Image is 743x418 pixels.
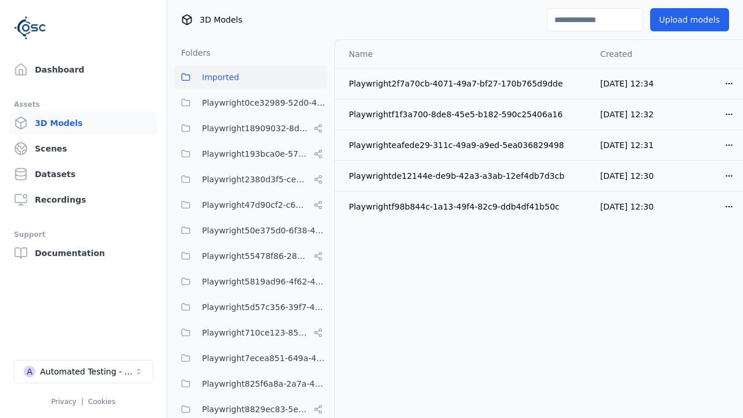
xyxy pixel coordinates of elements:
span: Playwright55478f86-28dc-49b8-8d1f-c7b13b14578c [202,249,309,263]
button: Playwright18909032-8d07-45c5-9c81-9eec75d0b16b [174,117,327,140]
a: Dashboard [9,58,157,81]
span: [DATE] 12:30 [600,171,654,181]
button: Upload models [650,8,729,31]
a: 3D Models [9,111,157,135]
span: [DATE] 12:32 [600,110,654,119]
div: Playwrightf1f3a700-8de8-45e5-b182-590c25406a16 [349,109,582,120]
span: Playwright5d57c356-39f7-47ed-9ab9-d0409ac6cddc [202,300,327,314]
span: Playwright18909032-8d07-45c5-9c81-9eec75d0b16b [202,121,309,135]
span: Playwright7ecea851-649a-419a-985e-fcff41a98b20 [202,351,327,365]
span: Playwright2380d3f5-cebf-494e-b965-66be4d67505e [202,172,309,186]
th: Created [591,40,668,68]
button: Playwright55478f86-28dc-49b8-8d1f-c7b13b14578c [174,244,327,268]
span: [DATE] 12:30 [600,202,654,211]
a: Datasets [9,163,157,186]
button: Playwright5d57c356-39f7-47ed-9ab9-d0409ac6cddc [174,296,327,319]
a: Cookies [88,398,116,406]
button: Playwright7ecea851-649a-419a-985e-fcff41a98b20 [174,347,327,370]
span: Playwright825f6a8a-2a7a-425c-94f7-650318982f69 [202,377,327,391]
span: Playwright710ce123-85fd-4f8c-9759-23c3308d8830 [202,326,309,340]
button: Select a workspace [14,360,153,383]
img: Logo [14,12,46,44]
h3: Folders [174,47,211,59]
button: Playwright710ce123-85fd-4f8c-9759-23c3308d8830 [174,321,327,344]
button: Playwright2380d3f5-cebf-494e-b965-66be4d67505e [174,168,327,191]
button: Playwright47d90cf2-c635-4353-ba3b-5d4538945666 [174,193,327,217]
div: Playwrightde12144e-de9b-42a3-a3ab-12ef4db7d3cb [349,170,582,182]
button: Playwright825f6a8a-2a7a-425c-94f7-650318982f69 [174,372,327,395]
th: Name [335,40,591,68]
button: Playwright5819ad96-4f62-4ce5-a3f3-1bcd7827b845 [174,270,327,293]
div: Automated Testing - Playwright [40,366,134,377]
button: Playwright0ce32989-52d0-45cf-b5b9-59d5033d313a [174,91,327,114]
span: Playwright47d90cf2-c635-4353-ba3b-5d4538945666 [202,198,309,212]
span: [DATE] 12:34 [600,79,654,88]
a: Documentation [9,242,157,265]
div: Playwrightf98b844c-1a13-49f4-82c9-ddb4df41b50c [349,201,582,212]
span: Imported [202,70,239,84]
div: Assets [14,98,153,111]
button: Playwright50e375d0-6f38-48a7-96e0-b0dcfa24b72f [174,219,327,242]
a: Privacy [51,398,76,406]
a: Scenes [9,137,157,160]
div: Support [14,228,153,242]
a: Recordings [9,188,157,211]
span: | [81,398,84,406]
button: Imported [174,66,327,89]
span: [DATE] 12:31 [600,140,654,150]
span: Playwright0ce32989-52d0-45cf-b5b9-59d5033d313a [202,96,327,110]
span: 3D Models [200,14,242,26]
div: A [24,366,35,377]
span: Playwright5819ad96-4f62-4ce5-a3f3-1bcd7827b845 [202,275,327,289]
span: Playwright193bca0e-57fa-418d-8ea9-45122e711dc7 [202,147,309,161]
button: Playwright193bca0e-57fa-418d-8ea9-45122e711dc7 [174,142,327,165]
div: Playwrighteafede29-311c-49a9-a9ed-5ea036829498 [349,139,582,151]
span: Playwright8829ec83-5e68-4376-b984-049061a310ed [202,402,309,416]
div: Playwright2f7a70cb-4071-49a7-bf27-170b765d9dde [349,78,582,89]
span: Playwright50e375d0-6f38-48a7-96e0-b0dcfa24b72f [202,224,327,237]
